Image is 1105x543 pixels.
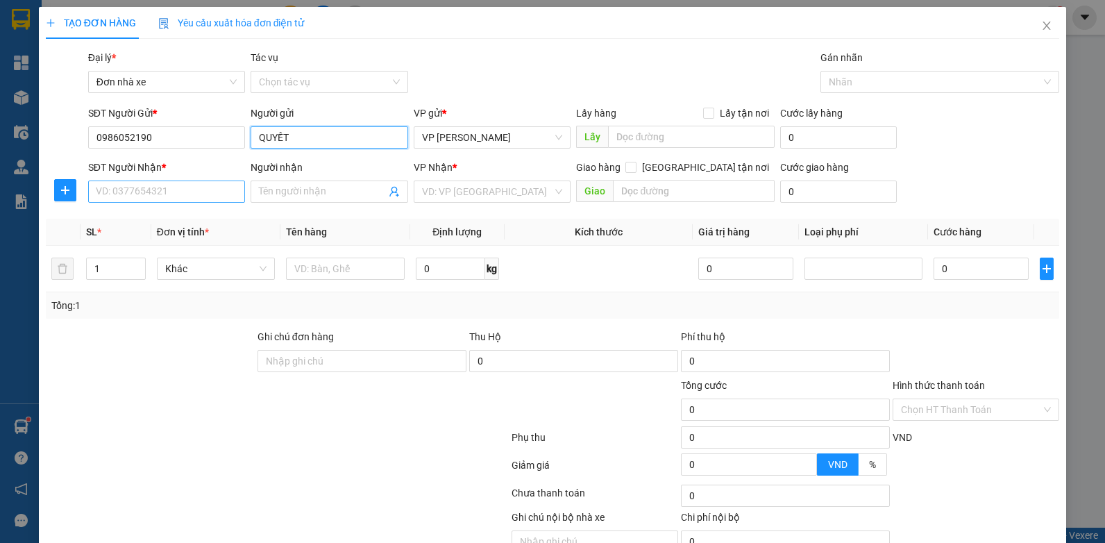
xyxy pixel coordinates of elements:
[510,430,680,454] div: Phụ thu
[88,160,246,175] div: SĐT Người Nhận
[575,226,623,237] span: Kích thước
[88,106,246,121] div: SĐT Người Gửi
[251,106,408,121] div: Người gửi
[54,179,76,201] button: plus
[681,329,890,350] div: Phí thu hộ
[576,126,608,148] span: Lấy
[165,258,267,279] span: Khác
[780,126,897,149] input: Cước lấy hàng
[12,22,77,87] img: logo
[1040,263,1053,274] span: plus
[576,180,613,202] span: Giao
[893,432,912,443] span: VND
[828,459,847,470] span: VND
[608,126,774,148] input: Dọc đường
[432,226,482,237] span: Định lượng
[157,226,209,237] span: Đơn vị tính
[698,258,793,280] input: 0
[1041,20,1052,31] span: close
[96,72,237,92] span: Đơn nhà xe
[681,510,890,531] div: Chi phí nội bộ
[86,226,97,237] span: SL
[46,17,136,28] span: TẠO ĐƠN HÀNG
[698,226,750,237] span: Giá trị hàng
[126,72,249,85] strong: : [DOMAIN_NAME]
[55,185,76,196] span: plus
[510,485,680,510] div: Chưa thanh toán
[681,380,727,391] span: Tổng cước
[1027,7,1066,46] button: Close
[820,52,863,63] label: Gán nhãn
[258,350,466,372] input: Ghi chú đơn hàng
[636,160,775,175] span: [GEOGRAPHIC_DATA] tận nơi
[286,226,327,237] span: Tên hàng
[46,18,56,28] span: plus
[389,186,400,197] span: user-add
[126,74,159,84] span: Website
[422,127,563,148] span: VP Trần Khát Chân
[512,510,678,531] div: Ghi chú nội bộ nhà xe
[485,258,499,280] span: kg
[158,17,305,28] span: Yêu cầu xuất hóa đơn điện tử
[51,258,74,280] button: delete
[251,52,278,63] label: Tác vụ
[251,160,408,175] div: Người nhận
[869,459,876,470] span: %
[132,41,244,56] strong: PHIẾU GỬI HÀNG
[469,331,501,342] span: Thu Hộ
[258,331,334,342] label: Ghi chú đơn hàng
[414,162,453,173] span: VP Nhận
[143,58,233,69] strong: Hotline : 0889 23 23 23
[893,380,985,391] label: Hình thức thanh toán
[414,106,571,121] div: VP gửi
[51,298,428,313] div: Tổng: 1
[1040,258,1054,280] button: plus
[799,219,929,246] th: Loại phụ phí
[88,52,116,63] span: Đại lý
[158,18,169,29] img: icon
[576,162,621,173] span: Giao hàng
[934,226,981,237] span: Cước hàng
[714,106,775,121] span: Lấy tận nơi
[576,108,616,119] span: Lấy hàng
[94,24,282,38] strong: CÔNG TY TNHH VĨNH QUANG
[510,458,680,482] div: Giảm giá
[780,108,843,119] label: Cước lấy hàng
[780,181,897,203] input: Cước giao hàng
[286,258,405,280] input: VD: Bàn, Ghế
[780,162,849,173] label: Cước giao hàng
[613,180,774,202] input: Dọc đường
